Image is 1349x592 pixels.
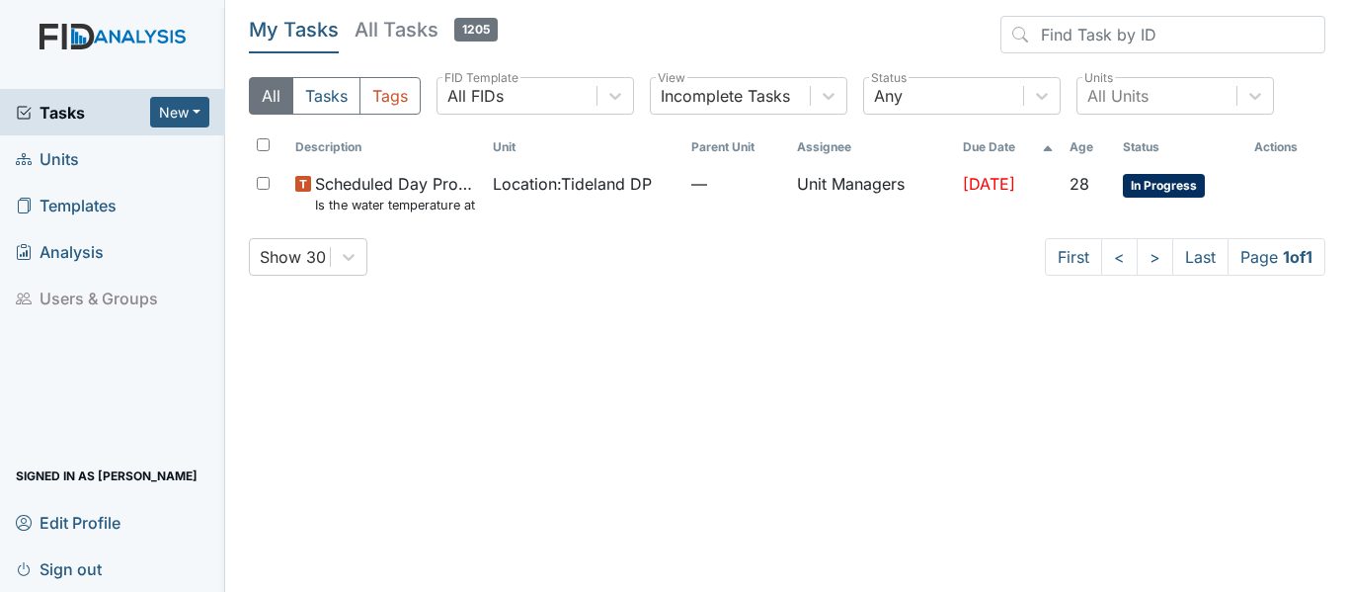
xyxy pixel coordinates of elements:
[292,77,360,115] button: Tasks
[454,18,498,42] span: 1205
[1062,130,1115,164] th: Toggle SortBy
[1137,238,1173,276] a: >
[16,101,150,125] a: Tasks
[1172,238,1229,276] a: Last
[1045,238,1325,276] nav: task-pagination
[1123,174,1205,198] span: In Progress
[485,130,683,164] th: Toggle SortBy
[1000,16,1325,53] input: Find Task by ID
[257,138,270,151] input: Toggle All Rows Selected
[447,84,504,108] div: All FIDs
[315,172,478,214] span: Scheduled Day Program Inspection Is the water temperature at the kitchen sink between 100 to 110 ...
[1045,238,1102,276] a: First
[493,172,652,196] span: Location : Tideland DP
[1101,238,1138,276] a: <
[1246,130,1325,164] th: Actions
[16,236,104,267] span: Analysis
[789,164,954,222] td: Unit Managers
[315,196,478,214] small: Is the water temperature at the kitchen sink between 100 to 110 degrees?
[16,553,102,584] span: Sign out
[16,461,198,491] span: Signed in as [PERSON_NAME]
[359,77,421,115] button: Tags
[1115,130,1246,164] th: Toggle SortBy
[1087,84,1149,108] div: All Units
[150,97,209,127] button: New
[355,16,498,43] h5: All Tasks
[1283,247,1312,267] strong: 1 of 1
[249,77,293,115] button: All
[691,172,781,196] span: —
[249,16,339,43] h5: My Tasks
[789,130,954,164] th: Assignee
[661,84,790,108] div: Incomplete Tasks
[1070,174,1089,194] span: 28
[683,130,789,164] th: Toggle SortBy
[287,130,486,164] th: Toggle SortBy
[874,84,903,108] div: Any
[16,143,79,174] span: Units
[16,190,117,220] span: Templates
[955,130,1062,164] th: Toggle SortBy
[249,77,421,115] div: Type filter
[260,245,326,269] div: Show 30
[16,507,120,538] span: Edit Profile
[963,174,1015,194] span: [DATE]
[1228,238,1325,276] span: Page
